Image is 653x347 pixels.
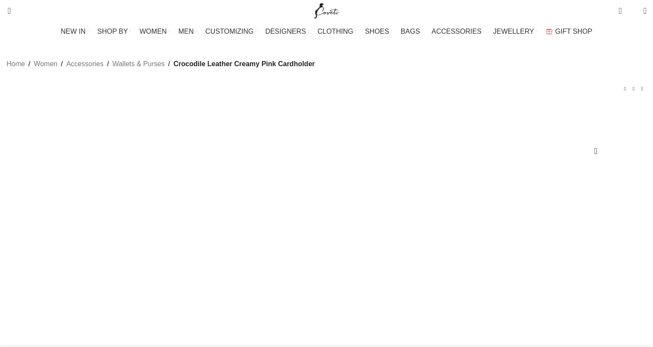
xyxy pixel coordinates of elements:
[61,23,89,40] a: NEW IN
[178,27,194,35] span: MEN
[178,23,197,40] a: MEN
[431,27,482,35] span: ACCESSORIES
[638,84,647,93] a: Next product
[546,29,552,34] img: GiftBag
[365,23,392,40] a: SHOES
[97,27,128,35] span: SHOP BY
[139,27,167,35] span: WOMEN
[401,23,423,40] a: BAGS
[555,27,593,35] span: GIFT SHOP
[614,2,626,19] a: 0
[112,58,165,70] a: Wallets & Purses
[619,4,626,11] span: 0
[174,58,315,70] span: Crocodile Leather Creamy Pink Cardholder
[206,23,257,40] a: CUSTOMIZING
[2,23,651,40] div: Main navigation
[66,58,103,70] a: Accessories
[312,6,341,14] a: Site logo
[630,9,637,15] span: 0
[265,23,309,40] a: DESIGNERS
[61,27,86,35] span: NEW IN
[6,58,315,70] nav: Breadcrumb
[97,23,131,40] a: SHOP BY
[317,23,356,40] a: CLOTHING
[493,23,537,40] a: JEWELLERY
[139,23,170,40] a: WOMEN
[401,27,420,35] span: BAGS
[206,27,254,35] span: CUSTOMIZING
[6,58,25,70] a: Home
[493,27,534,35] span: JEWELLERY
[546,23,593,40] a: GIFT SHOP
[365,27,389,35] span: SHOES
[431,23,485,40] a: ACCESSORIES
[34,58,57,70] a: Women
[265,27,306,35] span: DESIGNERS
[621,84,629,93] a: Previous product
[317,27,353,35] span: CLOTHING
[628,2,637,19] div: My Wishlist
[2,2,11,19] a: Search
